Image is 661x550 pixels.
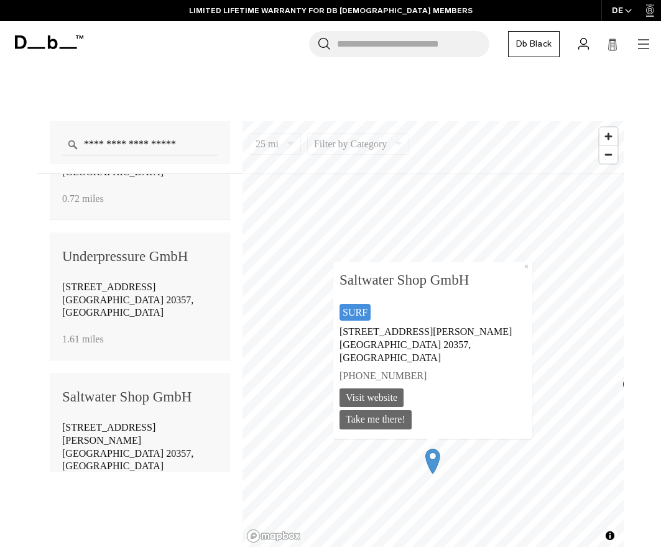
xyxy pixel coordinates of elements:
[340,367,526,385] a: [PHONE_NUMBER]
[520,262,532,272] button: Close popup
[62,190,218,207] div: 0.72 miles
[62,245,218,268] div: Underpressure GmbH
[62,330,218,347] div: 1.61 miles
[62,385,218,409] div: Saltwater Shop GmbH
[62,134,218,155] input: Enter a location
[340,323,526,367] p: [STREET_ADDRESS][PERSON_NAME] [GEOGRAPHIC_DATA] 20357, [GEOGRAPHIC_DATA]
[246,529,301,543] a: Mapbox logo
[599,127,617,145] button: Zoom in
[62,295,193,318] span: [GEOGRAPHIC_DATA] 20357, [GEOGRAPHIC_DATA]
[603,528,617,543] span: Toggle attribution
[508,31,560,57] a: Db Black
[243,121,624,547] canvas: Map
[343,308,367,318] span: Surf
[340,268,526,292] b: Saltwater Shop GmbH
[599,146,617,163] span: Zoom out
[615,373,646,404] div: Map marker
[62,422,155,446] span: [STREET_ADDRESS][PERSON_NAME]
[62,282,155,292] span: [STREET_ADDRESS]
[62,448,193,472] span: [GEOGRAPHIC_DATA] 20357, [GEOGRAPHIC_DATA]
[417,445,448,476] div: Map marker
[340,410,412,429] a: Take me there!
[599,145,617,163] button: Zoom out
[189,5,473,16] a: LIMITED LIFETIME WARRANTY FOR DB [DEMOGRAPHIC_DATA] MEMBERS
[340,388,404,407] a: Visit website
